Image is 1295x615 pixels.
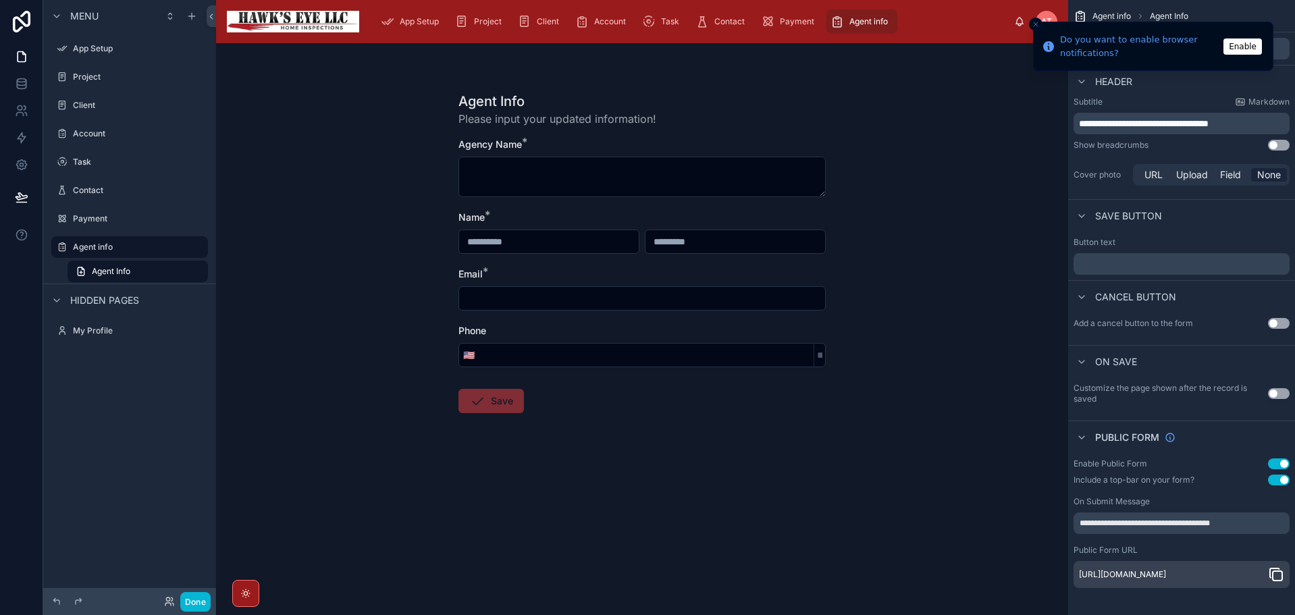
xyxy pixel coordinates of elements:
label: Payment [73,213,205,224]
span: Menu [70,9,99,23]
span: Account [594,16,626,27]
button: Close toast [1029,18,1042,31]
label: Customize the page shown after the record is saved [1074,383,1268,404]
div: Show breadcrumbs [1074,140,1148,151]
a: Agent info [51,236,208,258]
label: My Profile [73,325,205,336]
div: Do you want to enable browser notifications? [1060,33,1219,59]
div: Include a top-bar on your form? [1074,475,1194,485]
span: Agent info [1092,11,1131,22]
button: Select Button [459,343,479,367]
span: Payment [780,16,814,27]
label: Subtitle [1074,97,1103,107]
button: Enable [1223,38,1262,55]
div: scrollable content [1074,253,1290,275]
a: Contact [51,180,208,201]
a: Agent info [826,9,897,34]
a: Task [638,9,689,34]
span: Hidden pages [70,294,139,307]
span: Public form [1095,431,1159,444]
label: Task [73,157,205,167]
span: Header [1095,75,1132,88]
label: Add a cancel button to the form [1074,318,1193,329]
h1: Agent Info [458,92,656,111]
a: Payment [51,208,208,230]
span: Contact [714,16,745,27]
span: Please input your updated information! [458,111,656,127]
a: Markdown [1235,97,1290,107]
a: Task [51,151,208,173]
a: Client [514,9,569,34]
a: Payment [757,9,824,34]
div: Enable Public Form [1074,458,1147,469]
span: Agent Info [92,266,130,277]
span: Upload [1176,168,1208,182]
button: Done [180,592,211,612]
span: URL [1144,168,1163,182]
a: Project [51,66,208,88]
a: Account [51,123,208,144]
label: Cover photo [1074,169,1128,180]
label: Account [73,128,205,139]
span: Field [1220,168,1241,182]
span: Agent info [849,16,888,27]
a: App Setup [377,9,448,34]
label: Project [73,72,205,82]
a: App Setup [51,38,208,59]
label: On Submit Message [1074,496,1150,507]
span: Task [661,16,679,27]
a: Agent Info [68,261,208,282]
a: Account [571,9,635,34]
div: scrollable content [1074,113,1290,134]
span: Agent Info [1150,11,1188,22]
span: On save [1095,355,1137,369]
span: 🇺🇸 [463,348,475,362]
span: Name [458,211,485,223]
span: Agency Name [458,138,522,150]
span: Email [458,268,483,279]
span: App Setup [400,16,439,27]
a: My Profile [51,320,208,342]
span: Phone [458,325,486,336]
span: None [1257,168,1281,182]
a: Client [51,95,208,116]
span: Cancel button [1095,290,1176,304]
label: Client [73,100,205,111]
label: Agent info [73,242,200,252]
span: Project [474,16,502,27]
label: Public Form URL [1074,545,1138,556]
label: Contact [73,185,205,196]
span: Save button [1095,209,1162,223]
span: Client [537,16,559,27]
label: App Setup [73,43,205,54]
a: [URL][DOMAIN_NAME] [1079,569,1166,580]
img: App logo [227,11,359,32]
div: scrollable content [370,7,1014,36]
a: Project [451,9,511,34]
a: Contact [691,9,754,34]
label: Button text [1074,237,1115,248]
span: Markdown [1248,97,1290,107]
